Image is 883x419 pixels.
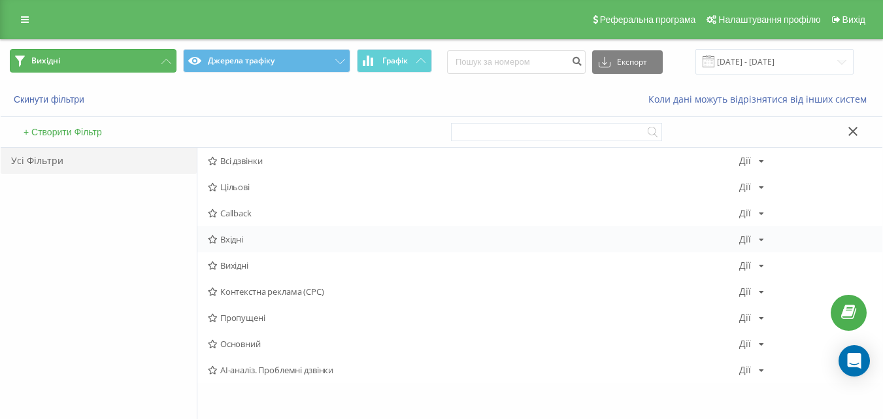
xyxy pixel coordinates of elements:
div: Дії [739,339,751,348]
span: Пропущені [208,313,739,322]
span: Контекстна реклама (CPC) [208,287,739,296]
button: Вихідні [10,49,176,73]
span: Реферальна програма [600,14,696,25]
div: Усі Фільтри [1,148,197,174]
span: Графік [382,56,408,65]
span: Callback [208,209,739,218]
div: Дії [739,209,751,218]
span: Налаштування профілю [718,14,820,25]
button: Експорт [592,50,663,74]
div: Дії [739,261,751,270]
button: Скинути фільтри [10,93,91,105]
div: Дії [739,156,751,165]
button: + Створити Фільтр [20,126,106,138]
div: Дії [739,182,751,192]
div: Дії [739,365,751,375]
span: Вихідні [31,56,60,66]
span: Цільові [208,182,739,192]
span: Основний [208,339,739,348]
div: Дії [739,235,751,244]
a: Коли дані можуть відрізнятися вiд інших систем [648,93,873,105]
div: Дії [739,313,751,322]
span: Вихід [842,14,865,25]
span: Всі дзвінки [208,156,739,165]
input: Пошук за номером [447,50,586,74]
button: Графік [357,49,432,73]
span: Вхідні [208,235,739,244]
span: AI-аналіз. Проблемні дзвінки [208,365,739,375]
div: Open Intercom Messenger [839,345,870,377]
span: Вихідні [208,261,739,270]
div: Дії [739,287,751,296]
button: Закрити [844,126,863,139]
button: Джерела трафіку [183,49,350,73]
